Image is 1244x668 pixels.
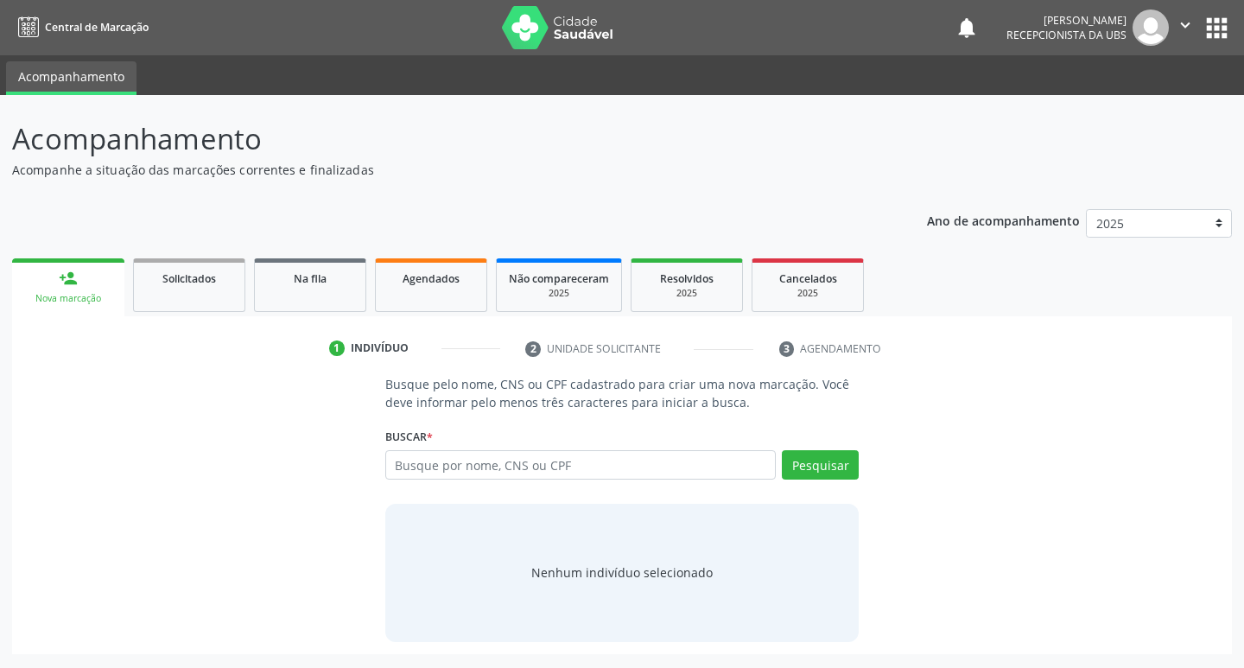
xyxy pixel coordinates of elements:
[1133,10,1169,46] img: img
[6,61,136,95] a: Acompanhamento
[329,340,345,356] div: 1
[1169,10,1202,46] button: 
[162,271,216,286] span: Solicitados
[385,375,860,411] p: Busque pelo nome, CNS ou CPF cadastrado para criar uma nova marcação. Você deve informar pelo men...
[765,287,851,300] div: 2025
[45,20,149,35] span: Central de Marcação
[59,269,78,288] div: person_add
[779,271,837,286] span: Cancelados
[1006,13,1127,28] div: [PERSON_NAME]
[1176,16,1195,35] i: 
[24,292,112,305] div: Nova marcação
[927,209,1080,231] p: Ano de acompanhamento
[509,287,609,300] div: 2025
[644,287,730,300] div: 2025
[294,271,327,286] span: Na fila
[403,271,460,286] span: Agendados
[1006,28,1127,42] span: Recepcionista da UBS
[509,271,609,286] span: Não compareceram
[385,423,433,450] label: Buscar
[351,340,409,356] div: Indivíduo
[12,161,866,179] p: Acompanhe a situação das marcações correntes e finalizadas
[12,13,149,41] a: Central de Marcação
[955,16,979,40] button: notifications
[531,563,713,582] div: Nenhum indivíduo selecionado
[385,450,777,480] input: Busque por nome, CNS ou CPF
[1202,13,1232,43] button: apps
[12,118,866,161] p: Acompanhamento
[782,450,859,480] button: Pesquisar
[660,271,714,286] span: Resolvidos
